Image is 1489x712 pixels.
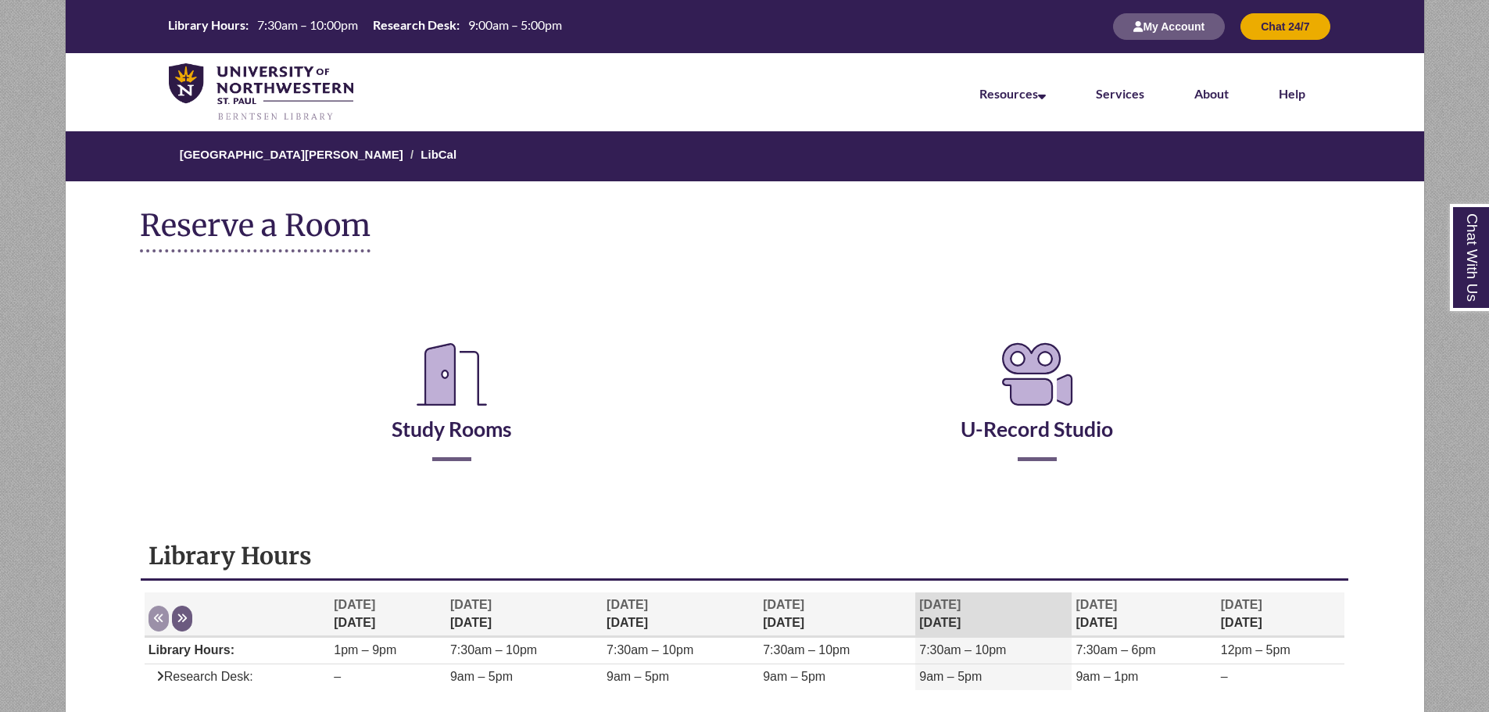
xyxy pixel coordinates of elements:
a: Study Rooms [392,377,512,442]
span: – [1221,670,1228,683]
table: Hours Today [162,16,568,35]
a: Chat 24/7 [1240,20,1330,33]
span: [DATE] [919,598,961,611]
th: Library Hours: [162,16,251,34]
span: 7:30am – 10:00pm [257,17,358,32]
th: Research Desk: [367,16,462,34]
span: 12pm – 5pm [1221,643,1290,657]
div: Reserve a Room [140,292,1350,507]
a: U-Record Studio [961,377,1113,442]
button: Previous week [149,606,169,631]
span: – [334,670,341,683]
button: My Account [1113,13,1225,40]
span: [DATE] [1221,598,1262,611]
nav: Breadcrumb [30,131,1459,181]
a: Resources [979,86,1046,101]
span: [DATE] [450,598,492,611]
span: 7:30am – 10pm [919,643,1006,657]
th: [DATE] [759,592,915,637]
a: Help [1279,86,1305,101]
span: 7:30am – 10pm [763,643,850,657]
span: [DATE] [607,598,648,611]
th: [DATE] [330,592,446,637]
a: About [1194,86,1229,101]
th: [DATE] [446,592,603,637]
span: 9am – 5pm [450,670,513,683]
span: 9am – 1pm [1076,670,1138,683]
th: [DATE] [1072,592,1216,637]
span: [DATE] [1076,598,1117,611]
span: 9:00am – 5:00pm [468,17,562,32]
th: [DATE] [603,592,759,637]
span: 9am – 5pm [919,670,982,683]
span: 7:30am – 6pm [1076,643,1155,657]
img: UNWSP Library Logo [169,63,354,122]
span: [DATE] [334,598,375,611]
button: Next week [172,606,192,631]
a: Hours Today [162,16,568,37]
span: 9am – 5pm [763,670,825,683]
a: My Account [1113,20,1225,33]
a: LibCal [421,148,456,161]
span: 7:30am – 10pm [450,643,537,657]
span: 9am – 5pm [607,670,669,683]
h1: Library Hours [149,541,1341,571]
span: [DATE] [763,598,804,611]
a: [GEOGRAPHIC_DATA][PERSON_NAME] [180,148,403,161]
span: Research Desk: [149,670,253,683]
a: Services [1096,86,1144,101]
span: 1pm – 9pm [334,643,396,657]
th: [DATE] [915,592,1072,637]
td: Library Hours: [145,638,331,664]
h1: Reserve a Room [140,209,370,252]
span: 7:30am – 10pm [607,643,693,657]
button: Chat 24/7 [1240,13,1330,40]
th: [DATE] [1217,592,1344,637]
